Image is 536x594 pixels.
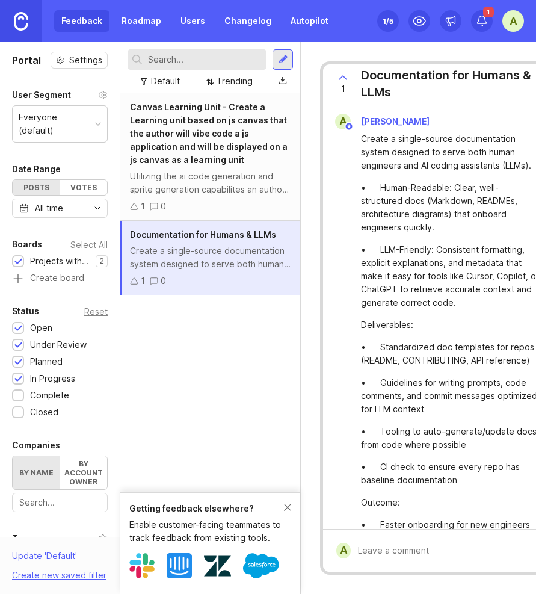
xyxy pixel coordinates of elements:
h1: Portal [12,53,41,67]
img: Intercom logo [167,553,192,578]
button: Settings [51,52,108,69]
div: Create new saved filter [12,569,106,582]
img: Slack logo [129,553,155,578]
div: A [336,543,351,558]
a: Canvas Learning Unit - Create a Learning unit based on js canvas that the author will vibe code a... [120,93,300,221]
div: Default [151,75,180,88]
button: 1/5 [377,10,399,32]
div: Boards [12,237,42,252]
label: By name [13,456,60,489]
div: Trending [217,75,253,88]
a: A[PERSON_NAME] [328,114,439,129]
input: Search... [148,53,262,66]
div: A [335,114,351,129]
div: Closed [30,406,58,419]
span: 1 [483,7,494,17]
div: Getting feedback elsewhere? [129,502,284,515]
label: By account owner [60,456,108,489]
span: Settings [69,54,102,66]
div: Select All [70,241,108,248]
a: Changelog [217,10,279,32]
a: Documentation for Humans & LLMsCreate a single-source documentation system designed to serve both... [120,221,300,295]
div: 1 [141,200,145,213]
a: Autopilot [283,10,336,32]
img: Canny Home [14,12,28,31]
div: Create a single-source documentation system designed to serve both human engineers and AI coding ... [130,244,291,271]
div: 1 [141,274,145,288]
a: Roadmap [114,10,168,32]
div: Utilizing the ai code generation and sprite generation capabilites an author can create a mini js... [130,170,291,196]
div: Open [30,321,52,335]
span: [PERSON_NAME] [361,116,430,126]
div: Companies [12,438,60,453]
div: Status [12,304,39,318]
div: Votes [60,180,108,195]
div: All time [35,202,63,215]
div: User Segment [12,88,71,102]
div: 0 [161,274,166,288]
div: Complete [30,389,69,402]
img: Zendesk logo [204,552,231,580]
button: A [502,10,524,32]
span: 1 [341,82,345,96]
div: 0 [161,200,166,213]
div: Posts [13,180,60,195]
div: Tags [12,531,33,546]
div: In Progress [30,372,75,385]
div: Enable customer-facing teammates to track feedback from existing tools. [129,518,284,545]
input: Search... [19,496,100,509]
svg: toggle icon [88,203,107,213]
a: Users [173,10,212,32]
div: Projects with AI [30,255,90,268]
div: Update ' Default ' [12,549,77,569]
img: member badge [345,122,354,131]
p: 2 [99,256,104,266]
div: Planned [30,355,63,368]
div: Date Range [12,162,61,176]
a: Create board [12,274,108,285]
img: Salesforce logo [243,548,279,584]
div: 1 /5 [383,13,393,29]
span: Documentation for Humans & LLMs [130,229,276,240]
div: Everyone (default) [19,111,90,137]
span: Canvas Learning Unit - Create a Learning unit based on js canvas that the author will vibe code a... [130,102,288,165]
div: Under Review [30,338,87,351]
div: Reset [84,308,108,315]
